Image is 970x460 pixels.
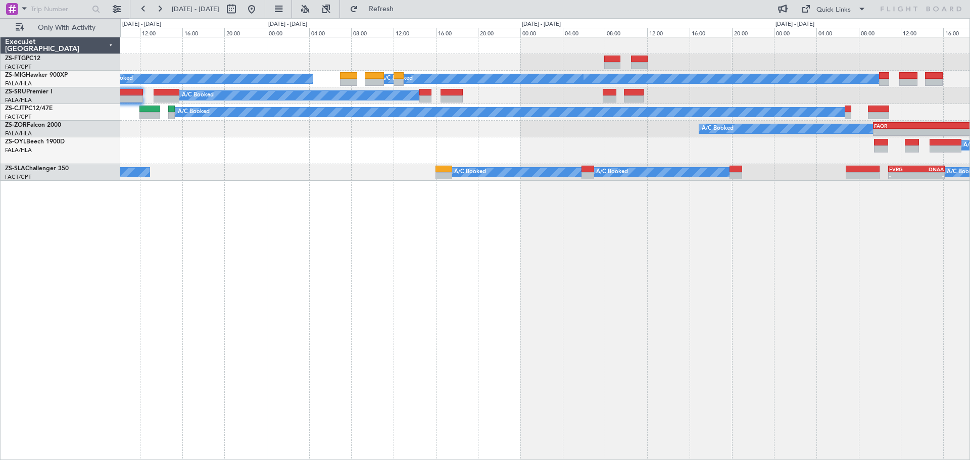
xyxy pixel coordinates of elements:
[267,28,309,37] div: 00:00
[916,166,944,172] div: DNAA
[775,20,814,29] div: [DATE] - [DATE]
[436,28,478,37] div: 16:00
[5,130,32,137] a: FALA/HLA
[394,28,436,37] div: 12:00
[916,173,944,179] div: -
[5,89,52,95] a: ZS-SRUPremier I
[5,56,26,62] span: ZS-FTG
[351,28,394,37] div: 08:00
[5,72,68,78] a: ZS-MIGHawker 900XP
[140,28,182,37] div: 12:00
[5,166,69,172] a: ZS-SLAChallenger 350
[478,28,520,37] div: 20:00
[178,105,210,120] div: A/C Booked
[345,1,406,17] button: Refresh
[5,80,32,87] a: FALA/HLA
[889,166,916,172] div: FVRG
[5,63,31,71] a: FACT/CPT
[5,56,40,62] a: ZS-FTGPC12
[816,5,851,15] div: Quick Links
[268,20,307,29] div: [DATE] - [DATE]
[360,6,403,13] span: Refresh
[520,28,563,37] div: 00:00
[11,20,110,36] button: Only With Activity
[309,28,352,37] div: 04:00
[732,28,774,37] div: 20:00
[5,113,31,121] a: FACT/CPT
[454,165,486,180] div: A/C Booked
[31,2,89,17] input: Trip Number
[874,129,938,135] div: -
[889,173,916,179] div: -
[605,28,647,37] div: 08:00
[874,123,938,129] div: FAOR
[172,5,219,14] span: [DATE] - [DATE]
[596,165,628,180] div: A/C Booked
[702,121,734,136] div: A/C Booked
[5,139,26,145] span: ZS-OYL
[182,88,214,103] div: A/C Booked
[796,1,871,17] button: Quick Links
[5,173,31,181] a: FACT/CPT
[122,20,161,29] div: [DATE] - [DATE]
[5,96,32,104] a: FALA/HLA
[816,28,859,37] div: 04:00
[5,166,25,172] span: ZS-SLA
[224,28,267,37] div: 20:00
[5,122,27,128] span: ZS-ZOR
[859,28,901,37] div: 08:00
[5,146,32,154] a: FALA/HLA
[5,122,61,128] a: ZS-ZORFalcon 2000
[563,28,605,37] div: 04:00
[26,24,107,31] span: Only With Activity
[5,89,26,95] span: ZS-SRU
[647,28,690,37] div: 12:00
[5,106,53,112] a: ZS-CJTPC12/47E
[522,20,561,29] div: [DATE] - [DATE]
[690,28,732,37] div: 16:00
[5,106,25,112] span: ZS-CJT
[182,28,225,37] div: 16:00
[901,28,943,37] div: 12:00
[5,139,65,145] a: ZS-OYLBeech 1900D
[5,72,26,78] span: ZS-MIG
[774,28,816,37] div: 00:00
